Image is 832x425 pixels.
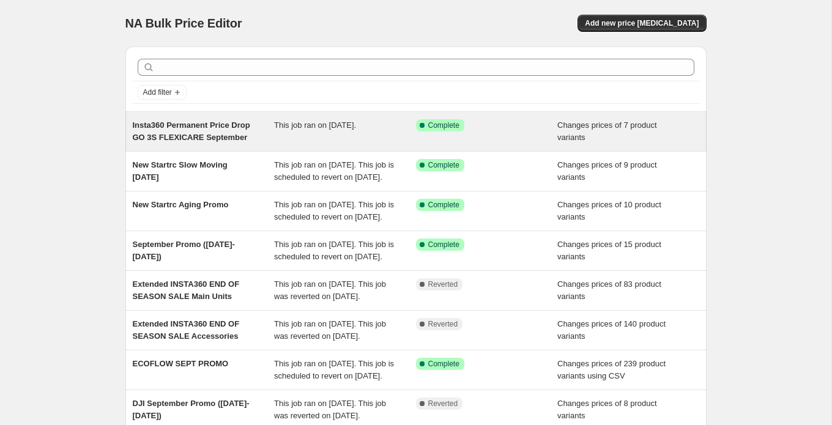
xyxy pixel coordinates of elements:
[133,160,228,182] span: New Startrc Slow Moving [DATE]
[428,120,459,130] span: Complete
[557,359,666,380] span: Changes prices of 239 product variants using CSV
[274,399,386,420] span: This job ran on [DATE]. This job was reverted on [DATE].
[428,359,459,369] span: Complete
[133,240,235,261] span: September Promo ([DATE]-[DATE])
[557,200,661,221] span: Changes prices of 10 product variants
[557,399,657,420] span: Changes prices of 8 product variants
[557,120,657,142] span: Changes prices of 7 product variants
[585,18,699,28] span: Add new price [MEDICAL_DATA]
[125,17,242,30] span: NA Bulk Price Editor
[428,160,459,170] span: Complete
[557,279,661,301] span: Changes prices of 83 product variants
[274,359,394,380] span: This job ran on [DATE]. This job is scheduled to revert on [DATE].
[428,319,458,329] span: Reverted
[143,87,172,97] span: Add filter
[557,160,657,182] span: Changes prices of 9 product variants
[274,120,356,130] span: This job ran on [DATE].
[428,240,459,249] span: Complete
[274,160,394,182] span: This job ran on [DATE]. This job is scheduled to revert on [DATE].
[133,319,240,341] span: Extended INSTA360 END OF SEASON SALE Accessories
[133,120,250,142] span: Insta360 Permanent Price Drop GO 3S FLEXICARE September
[274,279,386,301] span: This job ran on [DATE]. This job was reverted on [DATE].
[557,319,666,341] span: Changes prices of 140 product variants
[557,240,661,261] span: Changes prices of 15 product variants
[274,319,386,341] span: This job ran on [DATE]. This job was reverted on [DATE].
[274,240,394,261] span: This job ran on [DATE]. This job is scheduled to revert on [DATE].
[133,399,250,420] span: DJI September Promo ([DATE]-[DATE])
[133,200,229,209] span: New Startrc Aging Promo
[133,359,229,368] span: ECOFLOW SEPT PROMO
[428,399,458,408] span: Reverted
[138,85,187,100] button: Add filter
[578,15,706,32] button: Add new price [MEDICAL_DATA]
[428,200,459,210] span: Complete
[133,279,240,301] span: Extended INSTA360 END OF SEASON SALE Main Units
[428,279,458,289] span: Reverted
[274,200,394,221] span: This job ran on [DATE]. This job is scheduled to revert on [DATE].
